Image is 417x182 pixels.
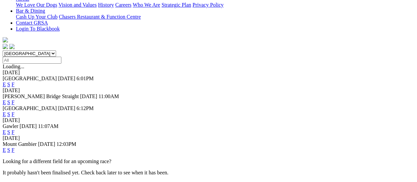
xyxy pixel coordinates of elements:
partial: It probably hasn't been finalised yet. Check back later to see when it has been. [3,170,169,175]
a: F [12,111,15,117]
a: Vision and Values [58,2,97,8]
a: Bar & Dining [16,8,45,14]
img: facebook.svg [3,44,8,49]
div: [DATE] [3,117,414,123]
a: E [3,82,6,87]
img: logo-grsa-white.png [3,37,8,42]
p: Looking for a different field for an upcoming race? [3,158,414,164]
a: Login To Blackbook [16,26,60,31]
a: E [3,111,6,117]
span: [PERSON_NAME] Bridge Straight [3,93,79,99]
span: [DATE] [38,141,55,147]
a: Careers [115,2,131,8]
a: Strategic Plan [162,2,191,8]
span: 11:07AM [38,123,59,129]
span: Mount Gambier [3,141,37,147]
a: S [7,99,10,105]
a: S [7,147,10,153]
a: F [12,82,15,87]
a: Privacy Policy [192,2,224,8]
a: E [3,147,6,153]
a: S [7,129,10,135]
span: [DATE] [20,123,37,129]
a: S [7,82,10,87]
span: [GEOGRAPHIC_DATA] [3,105,57,111]
div: [DATE] [3,88,414,93]
div: [DATE] [3,135,414,141]
a: We Love Our Dogs [16,2,57,8]
span: [DATE] [58,76,75,81]
img: twitter.svg [9,44,15,49]
a: E [3,99,6,105]
span: 12:03PM [56,141,76,147]
span: [GEOGRAPHIC_DATA] [3,76,57,81]
a: Contact GRSA [16,20,48,26]
span: Gawler [3,123,18,129]
span: Loading... [3,64,24,69]
input: Select date [3,57,61,64]
span: 11:00AM [99,93,119,99]
a: Who We Are [133,2,160,8]
a: E [3,129,6,135]
div: [DATE] [3,70,414,76]
a: History [98,2,114,8]
a: Cash Up Your Club [16,14,57,20]
div: About [16,2,414,8]
a: F [12,147,15,153]
span: [DATE] [80,93,97,99]
a: S [7,111,10,117]
a: F [12,99,15,105]
a: Chasers Restaurant & Function Centre [59,14,141,20]
a: F [12,129,15,135]
span: 6:01PM [77,76,94,81]
span: [DATE] [58,105,75,111]
div: Bar & Dining [16,14,414,20]
span: 6:12PM [77,105,94,111]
